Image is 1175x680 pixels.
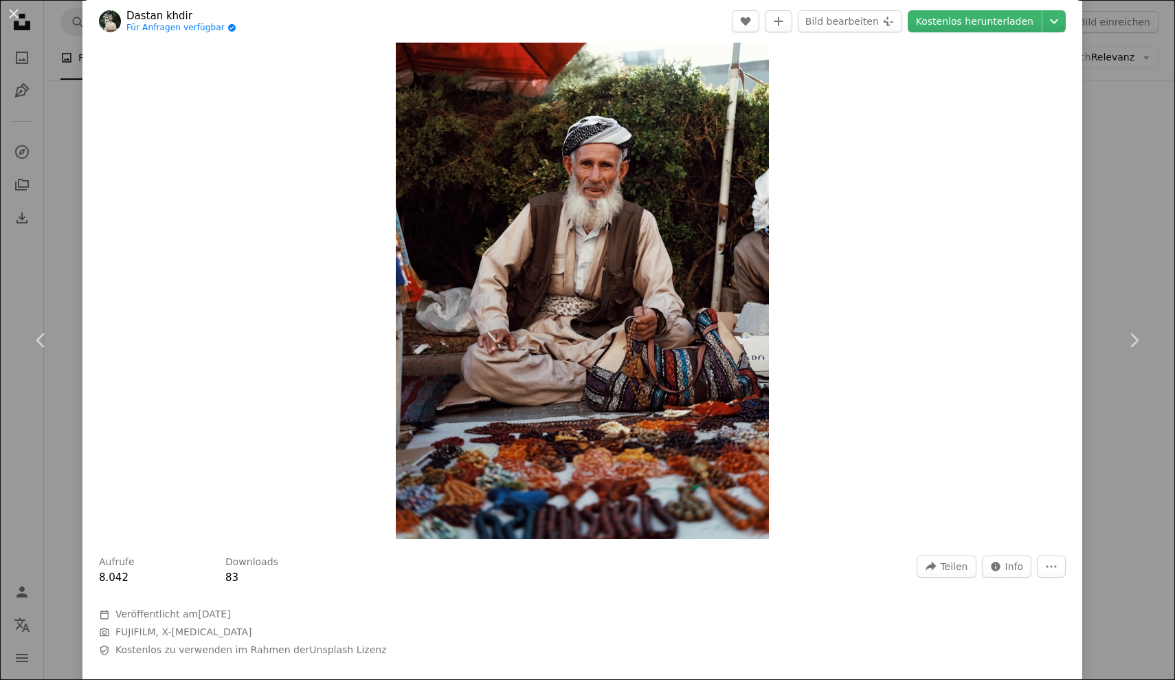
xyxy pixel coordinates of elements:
button: Gefällt mir [732,10,759,32]
button: Zu Kollektion hinzufügen [765,10,792,32]
a: Unsplash Lizenz [309,644,386,655]
a: Dastan khdir [126,9,236,23]
button: Bild bearbeiten [798,10,902,32]
button: Weitere Aktionen [1037,556,1066,578]
span: 83 [225,571,238,584]
span: Teilen [940,556,967,577]
h3: Aufrufe [99,556,135,569]
span: Kostenlos zu verwenden im Rahmen der [115,644,387,657]
a: Kostenlos herunterladen [908,10,1042,32]
span: Info [1005,556,1024,577]
button: Downloadgröße auswählen [1042,10,1066,32]
h3: Downloads [225,556,278,569]
img: Zum Profil von Dastan khdir [99,10,121,32]
a: Weiter [1093,274,1175,406]
span: Veröffentlicht am [115,608,231,619]
span: 8.042 [99,571,128,584]
button: FUJIFILM, X-[MEDICAL_DATA] [115,626,251,639]
button: Statistiken zu diesem Bild [982,556,1032,578]
time: 18. September 2021 um 08:32:32 MESZ [198,608,230,619]
a: Für Anfragen verfügbar [126,23,236,34]
button: Dieses Bild teilen [917,556,976,578]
